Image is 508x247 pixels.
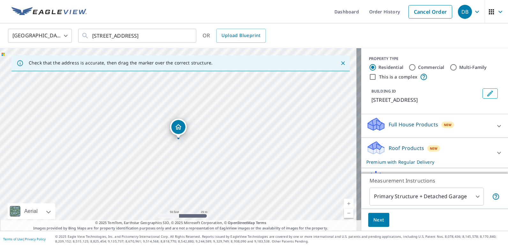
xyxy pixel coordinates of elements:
label: Multi-Family [459,64,487,71]
button: Next [368,213,389,227]
a: Terms [256,220,266,225]
span: © 2025 TomTom, Earthstar Geographics SIO, © 2025 Microsoft Corporation, © [95,220,266,226]
p: Measurement Instructions [370,177,500,184]
input: Search by address or latitude-longitude [92,27,183,45]
a: OpenStreetMap [228,220,255,225]
div: Roof ProductsNewPremium with Regular Delivery [366,140,503,165]
div: Aerial [22,203,40,219]
p: BUILDING ID [371,88,396,94]
a: Upload Blueprint [216,29,265,43]
div: Dropped pin, building 1, Residential property, 2802 Mill Creek Rd Wilmington, DE 19808 [170,119,187,138]
div: Full House ProductsNew [366,117,503,135]
button: Edit building 1 [482,88,498,99]
span: Upload Blueprint [221,32,260,40]
label: This is a complex [379,74,417,80]
a: Current Level 19, Zoom In [344,199,354,208]
div: Aerial [8,203,55,219]
span: Your report will include the primary structure and a detached garage if one exists. [492,193,500,200]
label: Residential [378,64,403,71]
p: Full House Products [389,121,438,128]
div: PROPERTY TYPE [369,56,500,62]
p: | [3,237,46,241]
div: Primary Structure + Detached Garage [370,188,484,206]
div: Solar ProductsNew [366,171,503,189]
span: New [444,122,452,127]
div: [GEOGRAPHIC_DATA] [8,27,72,45]
a: Terms of Use [3,237,23,241]
p: Premium with Regular Delivery [366,159,491,165]
a: Privacy Policy [25,237,46,241]
p: © 2025 Eagle View Technologies, Inc. and Pictometry International Corp. All Rights Reserved. Repo... [55,234,505,244]
div: DB [458,5,472,19]
a: Current Level 19, Zoom Out [344,208,354,218]
label: Commercial [418,64,444,71]
p: [STREET_ADDRESS] [371,96,480,104]
span: Next [373,216,384,224]
img: EV Logo [11,7,87,17]
p: Check that the address is accurate, then drag the marker over the correct structure. [29,60,213,66]
div: OR [203,29,266,43]
span: New [430,146,438,151]
a: Cancel Order [408,5,452,19]
p: Roof Products [389,144,424,152]
button: Close [339,59,347,67]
